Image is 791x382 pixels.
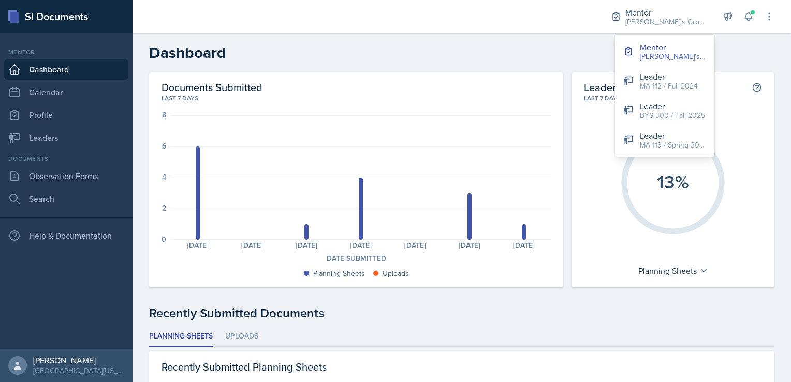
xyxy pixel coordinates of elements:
[640,41,706,53] div: Mentor
[633,262,713,279] div: Planning Sheets
[615,66,714,96] button: Leader MA 112 / Fall 2024
[496,242,551,249] div: [DATE]
[388,242,442,249] div: [DATE]
[162,236,166,243] div: 0
[162,81,551,94] h2: Documents Submitted
[162,204,166,212] div: 2
[640,51,706,62] div: [PERSON_NAME]'s Group / Fall 2025
[640,70,698,83] div: Leader
[33,365,124,376] div: [GEOGRAPHIC_DATA][US_STATE] in [GEOGRAPHIC_DATA]
[640,110,705,121] div: BYS 300 / Fall 2025
[625,17,708,27] div: [PERSON_NAME]'s Group / Fall 2025
[162,173,166,181] div: 4
[4,59,128,80] a: Dashboard
[162,111,166,119] div: 8
[584,81,702,94] h2: Leaders with Submissions
[4,166,128,186] a: Observation Forms
[584,94,762,103] div: Last 7 days
[162,253,551,264] div: Date Submitted
[4,225,128,246] div: Help & Documentation
[615,96,714,125] button: Leader BYS 300 / Fall 2025
[383,268,409,279] div: Uploads
[4,154,128,164] div: Documents
[4,127,128,148] a: Leaders
[225,327,258,347] li: Uploads
[4,48,128,57] div: Mentor
[442,242,496,249] div: [DATE]
[640,81,698,92] div: MA 112 / Fall 2024
[279,242,333,249] div: [DATE]
[225,242,279,249] div: [DATE]
[640,129,706,142] div: Leader
[4,188,128,209] a: Search
[149,327,213,347] li: Planning Sheets
[615,125,714,155] button: Leader MA 113 / Spring 2025
[615,37,714,66] button: Mentor [PERSON_NAME]'s Group / Fall 2025
[149,43,774,62] h2: Dashboard
[333,242,388,249] div: [DATE]
[170,242,225,249] div: [DATE]
[4,82,128,102] a: Calendar
[640,100,705,112] div: Leader
[162,94,551,103] div: Last 7 days
[625,6,708,19] div: Mentor
[162,142,166,150] div: 6
[149,304,774,322] div: Recently Submitted Documents
[4,105,128,125] a: Profile
[657,168,689,195] text: 13%
[313,268,365,279] div: Planning Sheets
[33,355,124,365] div: [PERSON_NAME]
[640,140,706,151] div: MA 113 / Spring 2025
